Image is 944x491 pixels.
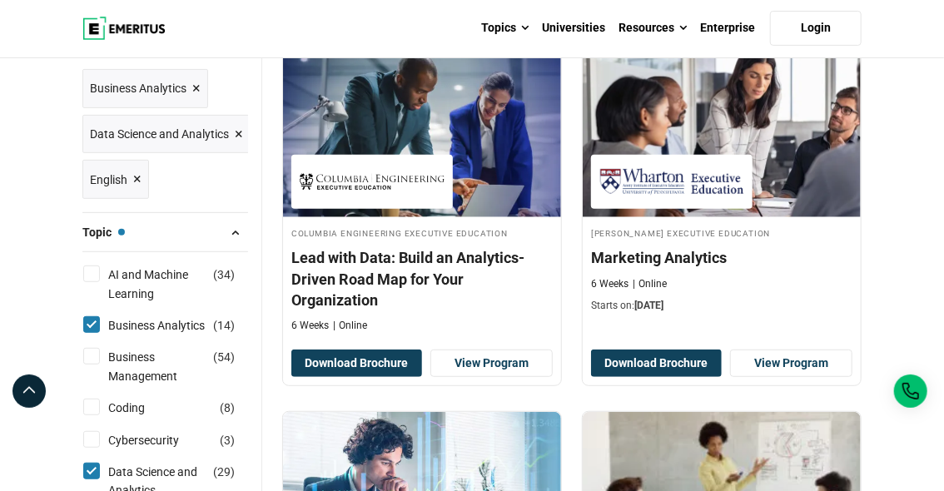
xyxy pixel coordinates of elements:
img: Wharton Executive Education [599,163,744,201]
span: ( ) [213,463,235,481]
p: Starts on: [591,299,852,313]
span: Business Analytics [90,79,186,97]
button: Download Brochure [291,350,422,378]
h4: Marketing Analytics [591,247,852,268]
span: Data Science and Analytics [90,125,229,143]
button: Topic [82,220,248,245]
a: Business Analytics × [82,69,208,108]
span: [DATE] [634,300,663,311]
p: 6 Weeks [291,319,329,333]
p: Online [633,277,667,291]
span: 3 [224,434,231,447]
span: Topic [82,223,125,241]
span: English [90,171,127,189]
a: Business Analytics Course by Columbia Engineering Executive Education - Columbia Engineering Exec... [283,51,561,341]
a: Business Analytics [108,316,238,335]
span: 34 [217,268,231,281]
img: Columbia Engineering Executive Education [300,163,445,201]
a: English × [82,160,149,199]
h4: Columbia Engineering Executive Education [291,226,553,240]
h4: [PERSON_NAME] Executive Education [591,226,852,240]
span: ( ) [220,399,235,417]
span: × [235,122,243,146]
h4: Lead with Data: Build an Analytics-Driven Road Map for Your Organization [291,247,553,310]
span: 54 [217,350,231,364]
a: Login [770,11,862,46]
a: Data Science and Analytics Course by Wharton Executive Education - January 29, 2026 Wharton Execu... [583,51,861,322]
span: ( ) [220,431,235,449]
a: View Program [730,350,852,378]
p: Online [333,319,367,333]
img: Marketing Analytics | Online Data Science and Analytics Course [583,51,861,217]
p: 6 Weeks [591,277,629,291]
a: Cybersecurity [108,431,212,449]
span: 14 [217,319,231,332]
a: Business Management [108,348,246,385]
a: Data Science and Analytics × [82,115,251,154]
a: AI and Machine Learning [108,265,246,303]
img: Lead with Data: Build an Analytics-Driven Road Map for Your Organization | Online Business Analyt... [283,51,561,217]
span: 8 [224,401,231,414]
span: ( ) [213,348,235,366]
span: ( ) [213,316,235,335]
button: Download Brochure [591,350,722,378]
span: × [133,167,142,191]
span: × [192,77,201,101]
a: Coding [108,399,178,417]
span: ( ) [213,265,235,284]
span: 29 [217,465,231,479]
a: View Program [430,350,553,378]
